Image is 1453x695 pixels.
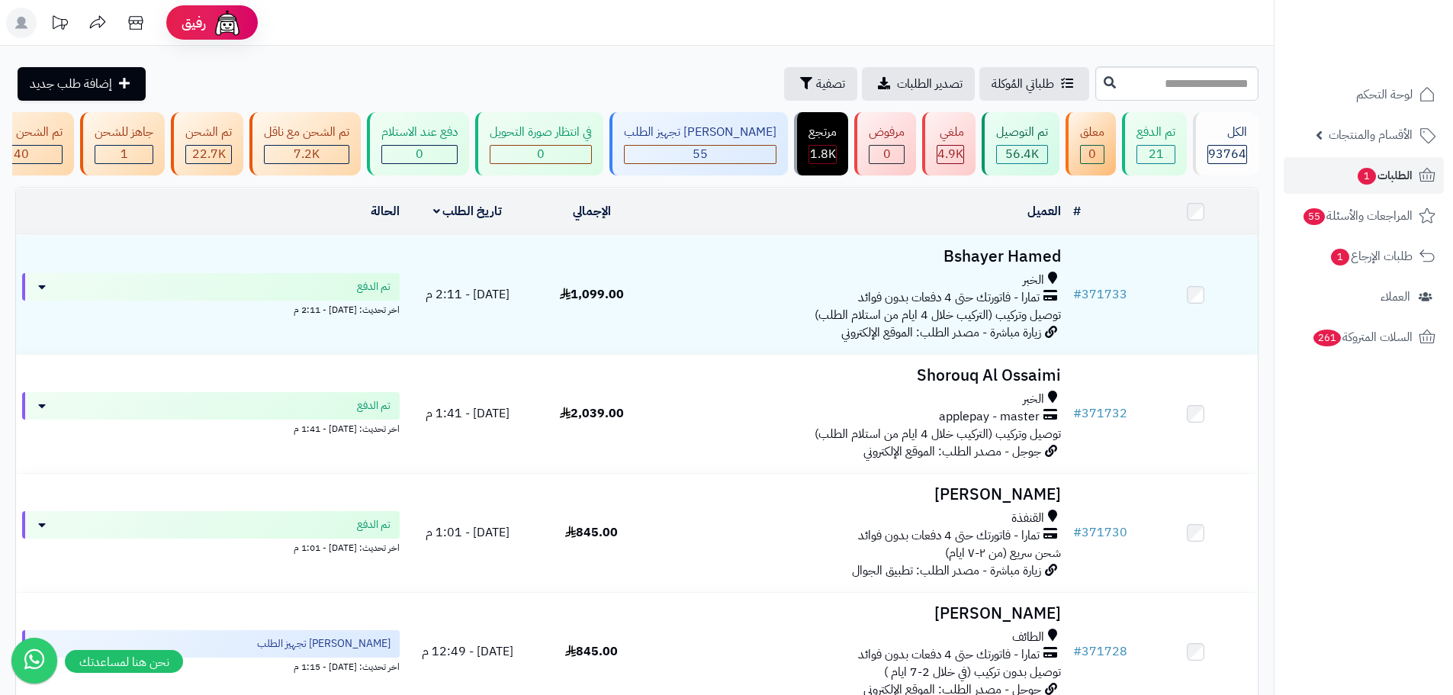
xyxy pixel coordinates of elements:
div: 21 [1137,146,1175,163]
div: مرتجع [808,124,837,141]
div: الكل [1207,124,1247,141]
div: 7223 [265,146,349,163]
span: تمارا - فاتورتك حتى 4 دفعات بدون فوائد [858,646,1040,664]
span: طلباتي المُوكلة [992,75,1054,93]
span: السلات المتروكة [1312,327,1413,348]
a: مرفوض 0 [851,112,919,175]
span: الخبر [1023,272,1044,289]
div: في انتظار صورة التحويل [490,124,592,141]
a: لوحة التحكم [1284,76,1444,113]
span: [DATE] - 2:11 م [426,285,510,304]
span: 845.00 [565,642,618,661]
span: 340 [6,145,29,163]
h3: [PERSON_NAME] [660,605,1061,623]
div: تم التوصيل [996,124,1048,141]
div: تم الشحن مع ناقل [264,124,349,141]
a: ملغي 4.9K [919,112,979,175]
div: 1799 [809,146,836,163]
span: توصيل وتركيب (التركيب خلال 4 ايام من استلام الطلب) [815,425,1061,443]
div: دفع عند الاستلام [381,124,458,141]
div: تم الشحن [185,124,232,141]
span: # [1073,285,1082,304]
span: الطلبات [1356,165,1413,186]
span: applepay - master [939,408,1040,426]
span: 21 [1149,145,1164,163]
div: اخر تحديث: [DATE] - 1:15 م [22,658,400,674]
a: تم التوصيل 56.4K [979,112,1062,175]
span: طلبات الإرجاع [1329,246,1413,267]
span: # [1073,523,1082,542]
div: 0 [1081,146,1104,163]
span: 56.4K [1005,145,1039,163]
a: تم الشحن مع ناقل 7.2K [246,112,364,175]
span: توصيل بدون تركيب (في خلال 2-7 ايام ) [884,663,1061,681]
a: تصدير الطلبات [862,67,975,101]
span: توصيل وتركيب (التركيب خلال 4 ايام من استلام الطلب) [815,306,1061,324]
button: تصفية [784,67,857,101]
span: 0 [1088,145,1096,163]
a: دفع عند الاستلام 0 [364,112,472,175]
span: [DATE] - 1:01 م [426,523,510,542]
a: الطلبات1 [1284,157,1444,194]
a: #371733 [1073,285,1127,304]
h3: [PERSON_NAME] [660,486,1061,504]
div: 4948 [937,146,963,163]
a: الحالة [371,202,400,220]
a: العملاء [1284,278,1444,315]
a: #371732 [1073,404,1127,423]
span: 0 [537,145,545,163]
div: 56351 [997,146,1047,163]
a: المراجعات والأسئلة55 [1284,198,1444,234]
a: [PERSON_NAME] تجهيز الطلب 55 [606,112,791,175]
span: [PERSON_NAME] تجهيز الطلب [257,636,391,652]
h3: Bshayer Hamed [660,248,1061,265]
a: العميل [1027,202,1061,220]
span: 845.00 [565,523,618,542]
span: شحن سريع (من ٢-٧ ايام) [945,544,1061,562]
span: تم الدفع [357,398,391,413]
span: 0 [883,145,891,163]
span: 1 [1331,249,1349,265]
span: [DATE] - 12:49 م [422,642,513,661]
span: # [1073,642,1082,661]
div: 0 [870,146,904,163]
span: # [1073,404,1082,423]
span: لوحة التحكم [1356,84,1413,105]
div: اخر تحديث: [DATE] - 2:11 م [22,301,400,317]
span: 1,099.00 [560,285,624,304]
a: تاريخ الطلب [433,202,503,220]
span: تصدير الطلبات [897,75,963,93]
span: تمارا - فاتورتك حتى 4 دفعات بدون فوائد [858,527,1040,545]
a: مرتجع 1.8K [791,112,851,175]
div: تم الدفع [1136,124,1175,141]
img: logo-2.png [1349,43,1439,75]
img: ai-face.png [212,8,243,38]
h3: Shorouq Al Ossaimi [660,367,1061,385]
a: الكل93764 [1190,112,1262,175]
a: إضافة طلب جديد [18,67,146,101]
a: معلق 0 [1062,112,1119,175]
span: 55 [693,145,708,163]
span: إضافة طلب جديد [30,75,112,93]
span: القنفذة [1011,510,1044,527]
span: 1 [1358,168,1376,185]
span: الطائف [1012,629,1044,646]
div: معلق [1080,124,1104,141]
div: 22684 [186,146,231,163]
a: السلات المتروكة261 [1284,319,1444,356]
span: تمارا - فاتورتك حتى 4 دفعات بدون فوائد [858,289,1040,307]
span: رفيق [182,14,206,32]
div: 0 [382,146,457,163]
a: الإجمالي [573,202,611,220]
a: تم الدفع 21 [1119,112,1190,175]
span: زيارة مباشرة - مصدر الطلب: تطبيق الجوال [852,561,1041,580]
span: 2,039.00 [560,404,624,423]
span: العملاء [1381,286,1410,307]
span: المراجعات والأسئلة [1302,205,1413,227]
span: 55 [1304,208,1325,225]
span: 0 [416,145,423,163]
span: زيارة مباشرة - مصدر الطلب: الموقع الإلكتروني [841,323,1041,342]
a: طلباتي المُوكلة [979,67,1089,101]
div: اخر تحديث: [DATE] - 1:41 م [22,420,400,436]
span: [DATE] - 1:41 م [426,404,510,423]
